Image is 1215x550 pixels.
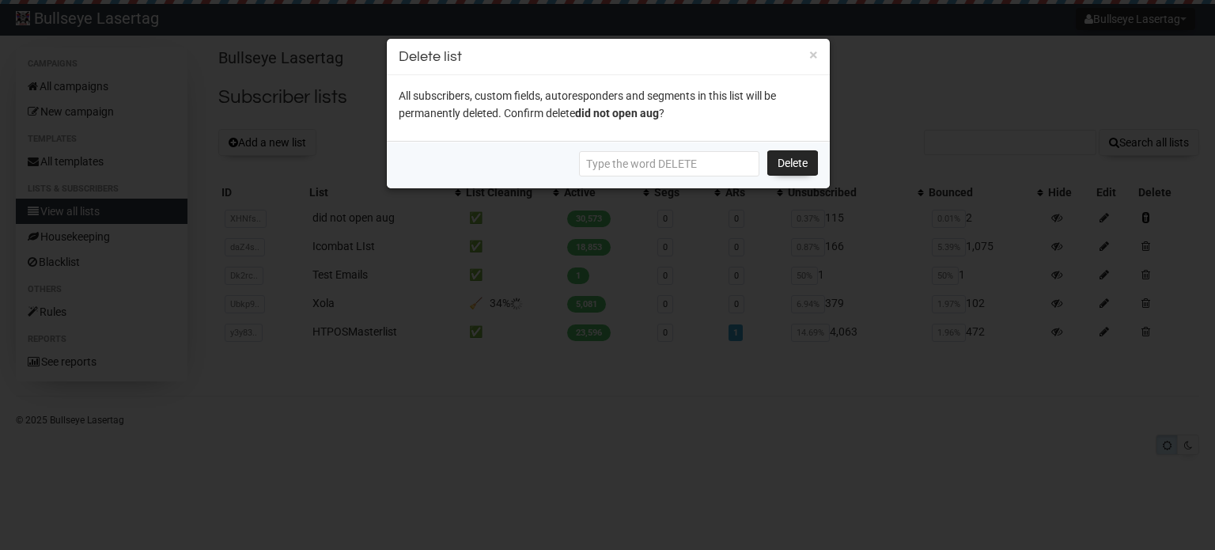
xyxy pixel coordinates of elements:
[579,151,759,176] input: Type the word DELETE
[809,47,818,62] button: ×
[399,87,818,122] p: All subscribers, custom fields, autoresponders and segments in this list will be permanently dele...
[399,46,818,67] h3: Delete list
[575,107,659,119] span: did not open aug
[767,150,818,176] a: Delete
